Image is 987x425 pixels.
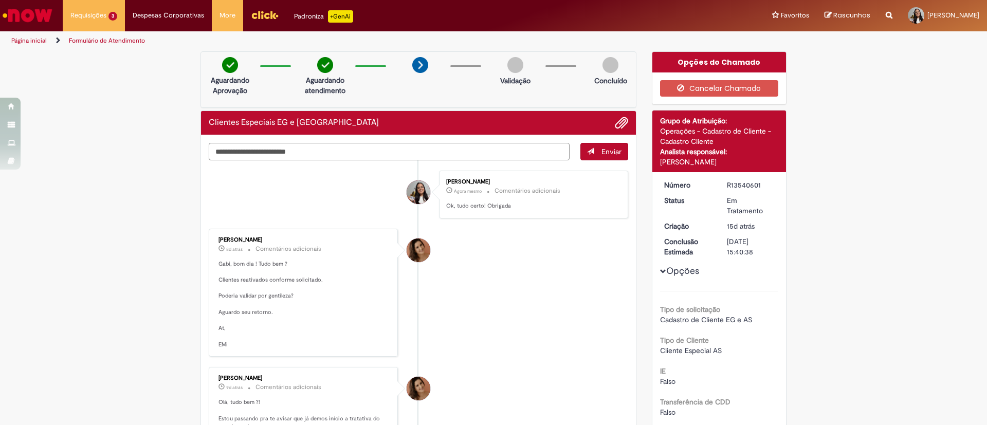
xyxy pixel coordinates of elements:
b: Tipo de Cliente [660,336,709,345]
span: Cliente Especial AS [660,346,722,355]
span: Cadastro de Cliente EG e AS [660,315,752,324]
img: click_logo_yellow_360x200.png [251,7,279,23]
dt: Status [656,195,720,206]
img: img-circle-grey.png [507,57,523,73]
p: Validação [500,76,531,86]
time: 22/09/2025 17:43:09 [226,384,243,391]
small: Comentários adicionais [495,187,560,195]
span: Rascunhos [833,10,870,20]
button: Cancelar Chamado [660,80,779,97]
dt: Conclusão Estimada [656,236,720,257]
div: Padroniza [294,10,353,23]
img: arrow-next.png [412,57,428,73]
div: Grupo de Atribuição: [660,116,779,126]
b: Transferência de CDD [660,397,730,406]
div: Operações - Cadastro de Cliente - Cadastro Cliente [660,126,779,146]
div: [PERSON_NAME] [660,157,779,167]
b: Tipo de solicitação [660,305,720,314]
span: Despesas Corporativas [133,10,204,21]
small: Comentários adicionais [255,245,321,253]
a: Página inicial [11,36,47,45]
h2: Clientes Especiais EG e AS Histórico de tíquete [209,118,379,127]
div: Emiliane Dias De Souza [407,377,430,400]
img: check-circle-green.png [317,57,333,73]
div: [PERSON_NAME] [218,237,390,243]
span: Agora mesmo [454,188,482,194]
span: 9d atrás [226,384,243,391]
span: Requisições [70,10,106,21]
div: [DATE] 15:40:38 [727,236,775,257]
small: Comentários adicionais [255,383,321,392]
span: Favoritos [781,10,809,21]
button: Enviar [580,143,628,160]
div: R13540601 [727,180,775,190]
span: [PERSON_NAME] [927,11,979,20]
time: 16/09/2025 16:04:24 [727,221,755,231]
div: [PERSON_NAME] [446,179,617,185]
p: Aguardando Aprovação [205,75,255,96]
img: ServiceNow [1,5,54,26]
p: Ok, tudo certo! Obrigada [446,202,617,210]
dt: Criação [656,221,720,231]
p: Concluído [594,76,627,86]
p: Aguardando atendimento [300,75,350,96]
button: Adicionar anexos [615,116,628,130]
div: Analista responsável: [660,146,779,157]
div: Gabriela Dos Santos Lopes [407,180,430,204]
span: Falso [660,408,675,417]
a: Rascunhos [825,11,870,21]
div: Opções do Chamado [652,52,787,72]
span: More [220,10,235,21]
div: [PERSON_NAME] [218,375,390,381]
div: Emiliane Dias De Souza [407,238,430,262]
textarea: Digite sua mensagem aqui... [209,143,570,160]
ul: Trilhas de página [8,31,650,50]
b: IE [660,366,666,376]
a: Formulário de Atendimento [69,36,145,45]
dt: Número [656,180,720,190]
div: Em Tratamento [727,195,775,216]
img: img-circle-grey.png [602,57,618,73]
time: 24/09/2025 09:35:04 [226,246,243,252]
span: 8d atrás [226,246,243,252]
div: 16/09/2025 16:04:24 [727,221,775,231]
span: Falso [660,377,675,386]
p: +GenAi [328,10,353,23]
img: check-circle-green.png [222,57,238,73]
span: Enviar [601,147,622,156]
time: 01/10/2025 15:31:07 [454,188,482,194]
p: Gabi, bom dia ! Tudo bem ? Clientes reativados conforme solicitado. Poderia validar por gentileza... [218,260,390,349]
span: 3 [108,12,117,21]
span: 15d atrás [727,221,755,231]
